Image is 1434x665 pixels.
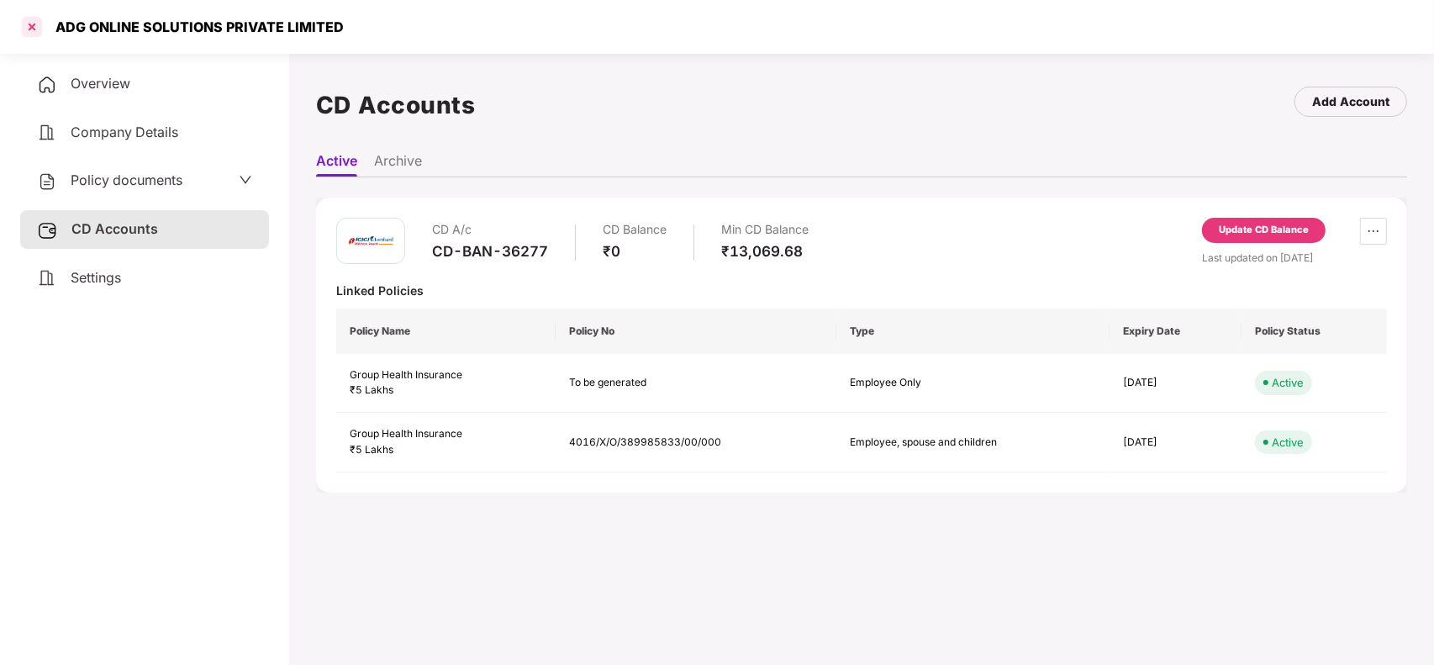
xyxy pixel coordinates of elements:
td: [DATE] [1110,413,1242,472]
div: Active [1272,434,1304,451]
td: 4016/X/O/389985833/00/000 [556,413,836,472]
img: svg+xml;base64,PHN2ZyB4bWxucz0iaHR0cDovL3d3dy53My5vcmcvMjAwMC9zdmciIHdpZHRoPSIyNCIgaGVpZ2h0PSIyNC... [37,75,57,95]
div: Group Health Insurance [350,426,542,442]
li: Archive [374,152,422,177]
th: Policy Status [1242,309,1387,354]
li: Active [316,152,357,177]
div: ADG ONLINE SOLUTIONS PRIVATE LIMITED [45,18,344,35]
div: ₹13,069.68 [721,242,809,261]
td: To be generated [556,354,836,414]
div: Last updated on [DATE] [1202,250,1387,266]
div: Linked Policies [336,282,1387,298]
div: Group Health Insurance [350,367,542,383]
div: Min CD Balance [721,218,809,242]
td: [DATE] [1110,354,1242,414]
span: Overview [71,75,130,92]
th: Expiry Date [1110,309,1242,354]
img: svg+xml;base64,PHN2ZyB4bWxucz0iaHR0cDovL3d3dy53My5vcmcvMjAwMC9zdmciIHdpZHRoPSIyNCIgaGVpZ2h0PSIyNC... [37,268,57,288]
div: Active [1272,374,1304,391]
img: svg+xml;base64,PHN2ZyB3aWR0aD0iMjUiIGhlaWdodD0iMjQiIHZpZXdCb3g9IjAgMCAyNSAyNCIgZmlsbD0ibm9uZSIgeG... [37,220,58,240]
div: Update CD Balance [1219,223,1309,238]
h1: CD Accounts [316,87,476,124]
div: ₹0 [603,242,667,261]
div: CD-BAN-36277 [432,242,548,261]
img: svg+xml;base64,PHN2ZyB4bWxucz0iaHR0cDovL3d3dy53My5vcmcvMjAwMC9zdmciIHdpZHRoPSIyNCIgaGVpZ2h0PSIyNC... [37,172,57,192]
th: Type [836,309,1110,354]
span: ellipsis [1361,224,1386,238]
div: CD A/c [432,218,548,242]
span: Policy documents [71,172,182,188]
span: Company Details [71,124,178,140]
span: down [239,173,252,187]
div: Add Account [1312,92,1389,111]
div: CD Balance [603,218,667,242]
button: ellipsis [1360,218,1387,245]
span: ₹5 Lakhs [350,383,393,396]
div: Employee, spouse and children [850,435,1035,451]
span: CD Accounts [71,220,158,237]
img: icici.png [345,232,396,250]
span: ₹5 Lakhs [350,443,393,456]
div: Employee Only [850,375,1035,391]
img: svg+xml;base64,PHN2ZyB4bWxucz0iaHR0cDovL3d3dy53My5vcmcvMjAwMC9zdmciIHdpZHRoPSIyNCIgaGVpZ2h0PSIyNC... [37,123,57,143]
th: Policy Name [336,309,556,354]
th: Policy No [556,309,836,354]
span: Settings [71,269,121,286]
